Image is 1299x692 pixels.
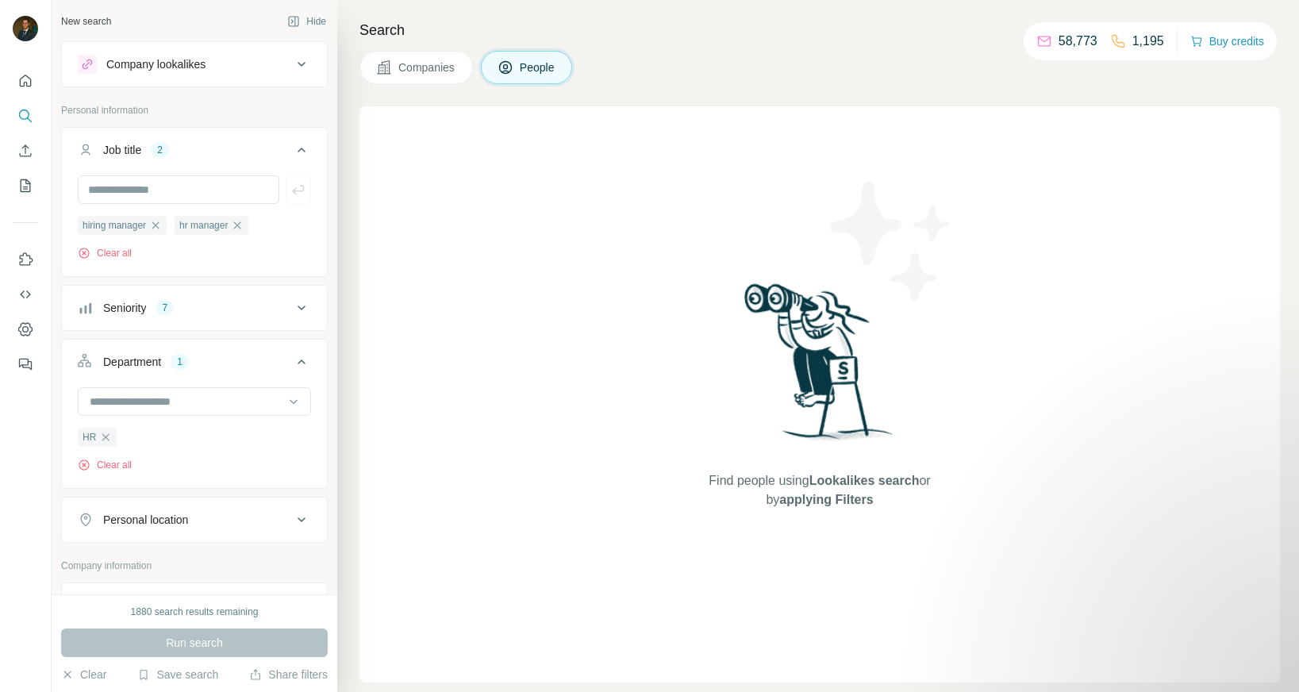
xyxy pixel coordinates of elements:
span: Companies [398,60,456,75]
button: Enrich CSV [13,136,38,165]
div: 2 [151,143,169,157]
button: Hide [276,10,337,33]
button: Feedback [13,350,38,379]
iframe: Intercom live chat [1245,638,1283,676]
button: Clear all [78,458,132,472]
button: Use Surfe on LinkedIn [13,245,38,274]
button: Personal location [62,501,327,539]
button: Dashboard [13,315,38,344]
p: Company information [61,559,328,573]
div: 7 [156,301,174,315]
div: 1880 search results remaining [131,605,259,619]
div: Personal location [103,512,188,528]
button: My lists [13,171,38,200]
button: Save search [137,667,218,682]
button: Company lookalikes [62,45,327,83]
img: Surfe Illustration - Woman searching with binoculars [737,279,902,456]
button: Share filters [249,667,328,682]
div: New search [61,14,111,29]
span: Lookalikes search [809,474,920,487]
img: Surfe Illustration - Stars [820,170,963,313]
div: Company lookalikes [106,56,206,72]
p: 58,773 [1059,32,1097,51]
p: Personal information [61,103,328,117]
span: HR [83,430,96,444]
button: Use Surfe API [13,280,38,309]
div: 1 [171,355,189,369]
button: Company1 [62,586,327,631]
span: Find people using or by [693,471,947,509]
div: Job title [103,142,141,158]
div: Department [103,354,161,370]
button: Job title2 [62,131,327,175]
p: 1,195 [1132,32,1164,51]
button: Clear all [78,246,132,260]
button: Quick start [13,67,38,95]
div: Seniority [103,300,146,316]
h4: Search [359,19,1280,41]
button: Buy credits [1190,30,1264,52]
span: hr manager [179,218,228,233]
img: Avatar [13,16,38,41]
button: Clear [61,667,106,682]
span: applying Filters [779,493,873,506]
button: Search [13,102,38,130]
span: hiring manager [83,218,146,233]
span: People [520,60,556,75]
button: Seniority7 [62,289,327,327]
button: Department1 [62,343,327,387]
